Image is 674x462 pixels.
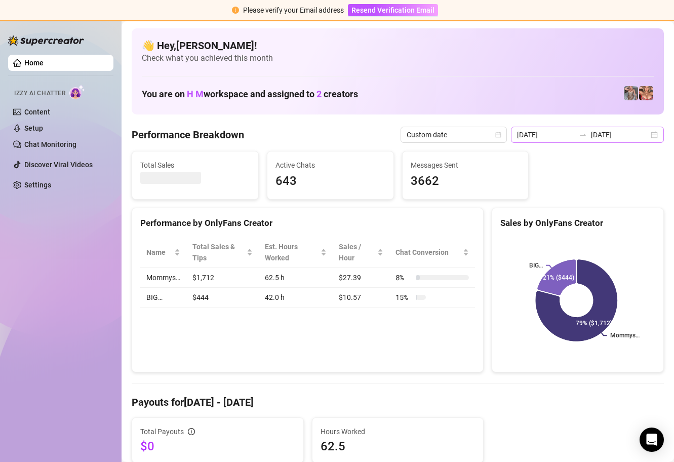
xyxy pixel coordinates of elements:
[395,247,461,258] span: Chat Conversion
[639,86,653,100] img: pennylondon
[407,127,501,142] span: Custom date
[142,38,654,53] h4: 👋 Hey, [PERSON_NAME] !
[132,128,244,142] h4: Performance Breakdown
[132,395,664,409] h4: Payouts for [DATE] - [DATE]
[529,262,543,269] text: BIG…
[321,426,475,437] span: Hours Worked
[140,288,186,307] td: BIG…
[333,288,389,307] td: $10.57
[24,59,44,67] a: Home
[389,237,475,268] th: Chat Conversion
[640,428,664,452] div: Open Intercom Messenger
[146,247,172,258] span: Name
[339,241,375,263] span: Sales / Hour
[579,131,587,139] span: to
[275,172,385,191] span: 643
[140,237,186,268] th: Name
[275,160,385,171] span: Active Chats
[24,181,51,189] a: Settings
[142,89,358,100] h1: You are on workspace and assigned to creators
[140,216,475,230] div: Performance by OnlyFans Creator
[188,428,195,435] span: info-circle
[24,161,93,169] a: Discover Viral Videos
[186,237,259,268] th: Total Sales & Tips
[24,108,50,116] a: Content
[517,129,575,140] input: Start date
[610,332,640,339] text: Mommys…
[411,172,521,191] span: 3662
[140,268,186,288] td: Mommys…
[579,131,587,139] span: swap-right
[316,89,322,99] span: 2
[259,288,333,307] td: 42.0 h
[348,4,438,16] button: Resend Verification Email
[395,292,412,303] span: 15 %
[142,53,654,64] span: Check what you achieved this month
[69,85,85,99] img: AI Chatter
[624,86,638,100] img: pennylondonvip
[186,288,259,307] td: $444
[265,241,319,263] div: Est. Hours Worked
[500,216,655,230] div: Sales by OnlyFans Creator
[411,160,521,171] span: Messages Sent
[351,6,434,14] span: Resend Verification Email
[192,241,245,263] span: Total Sales & Tips
[187,89,204,99] span: H M
[333,268,389,288] td: $27.39
[333,237,389,268] th: Sales / Hour
[140,426,184,437] span: Total Payouts
[8,35,84,46] img: logo-BBDzfeDw.svg
[591,129,649,140] input: End date
[140,438,295,454] span: $0
[24,140,76,148] a: Chat Monitoring
[24,124,43,132] a: Setup
[140,160,250,171] span: Total Sales
[259,268,333,288] td: 62.5 h
[321,438,475,454] span: 62.5
[232,7,239,14] span: exclamation-circle
[186,268,259,288] td: $1,712
[495,132,501,138] span: calendar
[14,89,65,98] span: Izzy AI Chatter
[395,272,412,283] span: 8 %
[243,5,344,16] div: Please verify your Email address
